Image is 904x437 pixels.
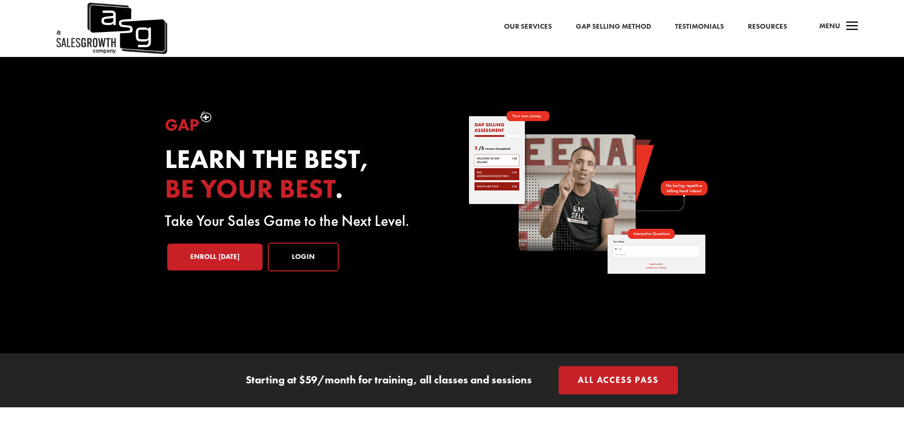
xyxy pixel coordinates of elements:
a: Testimonials [675,21,724,33]
span: Gap [165,114,199,136]
a: Gap Selling Method [576,21,651,33]
a: All Access Pass [559,366,678,394]
p: Take Your Sales Game to the Next Level. [165,215,436,227]
span: be your best [165,171,335,206]
a: Resources [748,21,787,33]
span: Menu [819,21,840,31]
a: Our Services [504,21,552,33]
img: plus-symbol-white [200,111,212,122]
a: Login [268,243,339,271]
img: self-paced-sales-course-online [468,111,708,274]
span: a [843,17,862,36]
a: Enroll [DATE] [167,244,263,270]
h2: Learn the best, . [165,145,436,208]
